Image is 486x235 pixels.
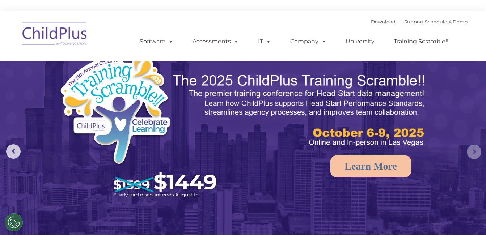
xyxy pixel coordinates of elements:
[371,19,468,25] font: |
[101,48,123,53] span: Last name
[19,17,91,53] img: ChildPlus by Procare Solutions
[404,19,423,25] a: Support
[132,34,181,49] a: Software
[101,77,131,83] span: Phone number
[5,213,23,231] button: Cookies Settings
[425,19,468,25] a: Schedule A Demo
[283,34,334,49] a: Company
[185,34,246,49] a: Assessments
[368,157,486,235] iframe: Chat Widget
[330,155,411,177] a: Learn More
[338,34,382,49] a: University
[371,19,396,25] a: Download
[251,34,278,49] a: IT
[386,34,456,49] a: Training Scramble!!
